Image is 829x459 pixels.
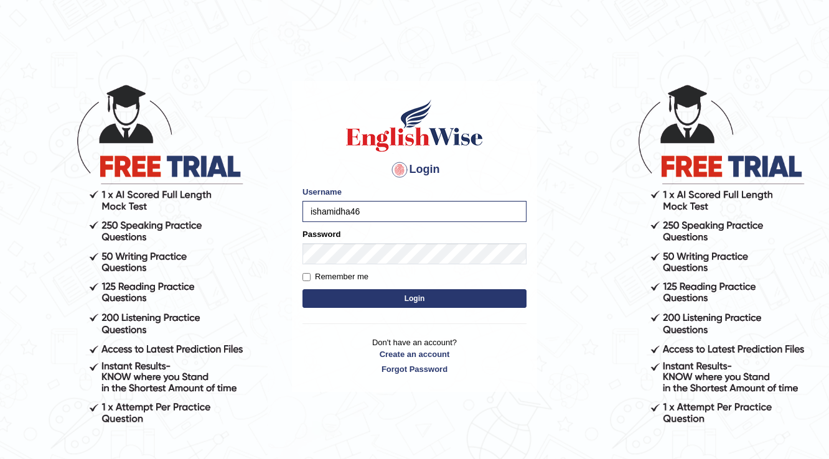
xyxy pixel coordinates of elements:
h4: Login [302,160,527,180]
label: Remember me [302,271,368,283]
input: Remember me [302,273,311,281]
label: Username [302,186,342,198]
p: Don't have an account? [302,336,527,375]
button: Login [302,289,527,308]
a: Create an account [302,348,527,360]
label: Password [302,228,340,240]
a: Forgot Password [302,363,527,375]
img: Logo of English Wise sign in for intelligent practice with AI [344,98,485,154]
